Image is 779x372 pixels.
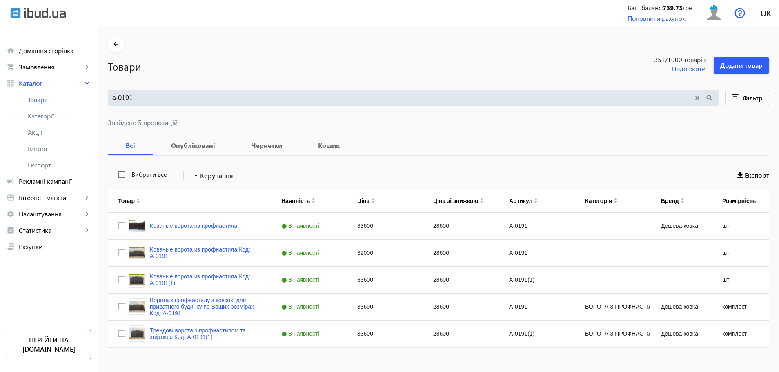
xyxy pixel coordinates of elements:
img: arrow-up.svg [614,198,617,200]
span: В наявності [281,249,321,256]
img: arrow-down.svg [371,201,375,203]
mat-icon: keyboard_arrow_right [83,226,91,234]
img: arrow-up.svg [136,198,140,200]
span: Фільтр [743,94,763,102]
mat-icon: home [7,47,15,55]
label: Вибрати все [130,171,167,178]
img: user.svg [705,4,723,22]
a: Кованые ворота из профнастила Код: А-0191(1) [150,273,262,286]
span: uk [761,8,771,18]
b: 739.73 [663,3,683,12]
mat-icon: arrow_back [111,39,121,49]
div: Press SPACE to select this row. [108,267,774,294]
div: 28600 [423,267,499,293]
span: Рекламні кампанії [19,177,91,185]
span: Товари [28,96,91,104]
b: Всі [118,142,143,149]
div: комплект [712,294,774,320]
img: arrow-up.svg [480,198,483,200]
span: Подовжити [672,64,706,73]
div: Press SPACE to select this row. [108,321,774,347]
div: Ціна зі знижкою [433,198,478,204]
div: Артикул [509,198,532,204]
b: Чернетки [243,142,290,149]
a: Поповнити рахунок [628,14,686,22]
span: Категорії [28,112,91,120]
div: 28600 [423,213,499,239]
a: Кованые ворота из профнастила [150,223,237,229]
a: Кованые ворота из профнастила Код: А-0191 [150,246,262,259]
div: А-0191(1) [499,267,575,293]
span: Налаштування [19,210,83,218]
span: 351 [620,55,706,64]
mat-icon: shopping_cart [7,63,15,71]
span: Акції [28,128,91,136]
span: В наявності [281,276,321,283]
mat-icon: keyboard_arrow_right [83,194,91,202]
img: arrow-up.svg [312,198,315,200]
div: Дешева ковка [651,321,712,347]
span: Експорт [28,161,91,169]
div: шт [712,213,774,239]
div: Ціна [357,198,369,204]
div: Press SPACE to select this row. [108,294,774,321]
div: Бренд [661,198,679,204]
img: arrow-up.svg [534,198,538,200]
mat-icon: grid_view [7,79,15,87]
h1: Товари [108,59,612,74]
mat-icon: settings [7,210,15,218]
span: /1000 товарів [665,55,706,64]
div: Дешева ковка [651,213,712,239]
span: Статистика [19,226,83,234]
div: ВОРОТА З ПРОФНАСТІЛОМ І КОВАНИМИ ЕЛЕМЕНТАМИ [575,321,651,347]
img: arrow-down.svg [312,201,315,203]
div: Товар [118,198,135,204]
button: Фільтр [725,90,770,106]
div: Press SPACE to select this row. [108,213,774,240]
div: Дешева ковка [651,294,712,320]
mat-icon: close [693,94,702,102]
mat-icon: keyboard_arrow_right [83,79,91,87]
span: В наявності [281,330,321,337]
a: Трендові ворота з профнастилом та хвірткою Код: А-0191(1) [150,327,262,340]
div: Press SPACE to select this row. [108,240,774,267]
span: Домашня сторінка [19,47,91,55]
span: Рахунки [19,243,91,251]
mat-icon: analytics [7,226,15,234]
div: Категорія [585,198,612,204]
span: Інтернет-магазин [19,194,83,202]
mat-icon: search [705,94,714,102]
div: 33600 [347,321,423,347]
img: arrow-up.svg [681,198,684,200]
button: Керування [189,168,236,183]
div: комплект [712,321,774,347]
img: arrow-down.svg [614,201,617,203]
span: Додати товар [720,61,763,70]
span: В наявності [281,303,321,310]
input: Пошук [112,94,693,102]
img: arrow-down.svg [681,201,684,203]
div: 28600 [423,321,499,347]
span: Замовлення [19,63,83,71]
div: 33600 [347,213,423,239]
div: 33600 [347,267,423,293]
div: А-0191(1) [499,321,575,347]
mat-icon: filter_list [730,92,741,104]
button: Експорт [737,168,769,183]
div: шт [712,240,774,266]
div: шт [712,267,774,293]
img: arrow-down.svg [480,201,483,203]
span: Експорт [745,171,769,180]
b: Опубліковані [163,142,223,149]
mat-icon: keyboard_arrow_right [83,210,91,218]
span: В наявності [281,223,321,229]
span: Знайдено 5 пропозицій [108,119,769,126]
mat-icon: storefront [7,194,15,202]
img: arrow-up.svg [371,198,375,200]
div: 32000 [347,240,423,266]
div: А-0191 [499,240,575,266]
img: arrow-down.svg [136,201,140,203]
a: Перейти на [DOMAIN_NAME] [7,330,91,359]
div: Розмірність [722,198,756,204]
mat-icon: keyboard_arrow_right [83,63,91,71]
